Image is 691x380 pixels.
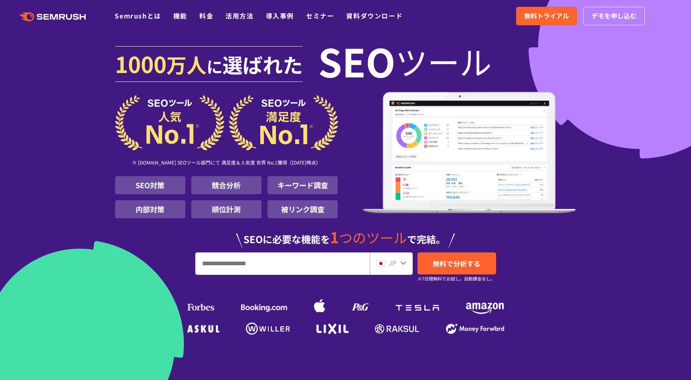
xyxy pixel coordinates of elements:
a: 機能 [173,11,187,20]
a: 資料ダウンロード [346,11,403,20]
li: 競合分析 [191,176,261,194]
a: 料金 [199,11,213,20]
div: SEOに必要な機能を [115,221,576,248]
li: キーワード調査 [267,176,338,194]
li: 順位計測 [191,200,261,218]
span: 選ばれた [223,50,303,79]
a: Semrushとは [115,11,161,20]
a: 無料トライアル [516,7,577,25]
span: に [207,55,223,78]
a: 導入事例 [266,11,294,20]
span: 無料トライアル [524,11,569,21]
span: 無料で分析する [433,258,480,268]
span: で完結。 [407,232,446,246]
a: デモを申し込む [583,7,645,25]
div: ※ [DOMAIN_NAME] SEOツール部門にて 満足度＆人気度 世界 No.1獲得（[DATE]時点） [115,150,338,176]
a: 活用方法 [225,11,253,20]
span: JP [389,258,396,268]
a: 無料で分析する [417,252,496,274]
li: 内部対策 [115,200,185,218]
input: URL、キーワードを入力してください [196,253,369,274]
li: 被リンク調査 [267,200,338,218]
span: 1 [330,226,339,248]
a: セミナー [306,11,334,20]
span: つのツール [339,228,407,247]
span: ツール [395,45,492,77]
span: 万人 [166,50,207,79]
span: 1000 [115,47,166,79]
li: SEO対策 [115,176,185,194]
small: ※7日間無料でお試し。自動課金なし。 [417,275,495,282]
span: SEO [318,45,395,77]
span: デモを申し込む [592,11,636,21]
